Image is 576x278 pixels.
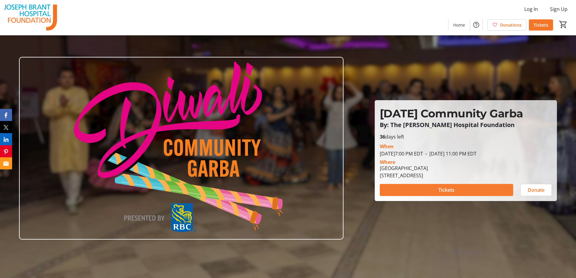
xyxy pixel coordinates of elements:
[520,184,552,196] button: Donate
[438,186,454,194] span: Tickets
[470,19,482,31] button: Help
[380,122,552,128] p: By: The [PERSON_NAME] Hospital Foundation
[380,107,523,120] span: [DATE] Community Garba
[545,4,572,14] button: Sign Up
[380,172,428,179] div: [STREET_ADDRESS]
[500,22,522,28] span: Donations
[529,19,553,31] a: Tickets
[380,133,552,140] p: days left
[448,19,470,31] a: Home
[4,2,57,33] img: The Joseph Brant Hospital Foundation's Logo
[519,4,543,14] button: Log In
[550,5,568,13] span: Sign Up
[534,22,548,28] span: Tickets
[380,143,394,150] div: When
[380,184,513,196] button: Tickets
[380,150,423,157] span: [DATE] 7:00 PM EDT
[19,57,343,240] img: Campaign CTA Media Photo
[453,22,465,28] span: Home
[487,19,526,31] a: Donations
[524,5,538,13] span: Log In
[558,19,569,30] button: Cart
[423,150,477,157] span: [DATE] 11:00 PM EDT
[528,186,545,194] span: Donate
[380,160,395,165] div: Where
[380,133,385,140] span: 36
[423,150,429,157] span: -
[380,165,428,172] div: [GEOGRAPHIC_DATA]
